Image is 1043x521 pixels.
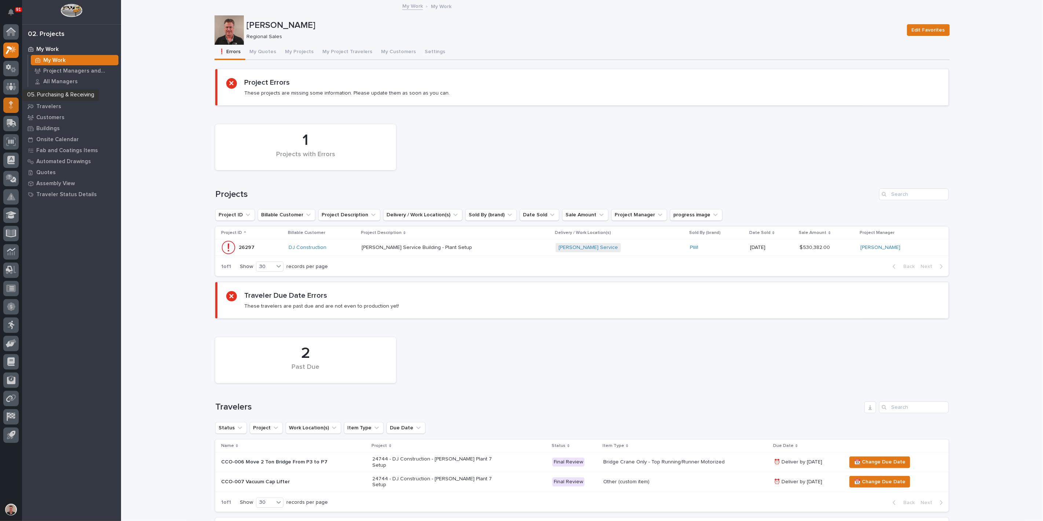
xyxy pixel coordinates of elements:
[318,209,380,221] button: Project Description
[387,422,425,434] button: Due Date
[799,229,827,237] p: Sale Amount
[421,45,450,60] button: Settings
[36,158,91,165] p: Automated Drawings
[43,57,66,64] p: My Work
[3,4,19,20] button: Notifications
[221,229,242,237] p: Project ID
[228,363,384,379] div: Past Due
[750,245,794,251] p: [DATE]
[43,68,116,74] p: Project Managers and Engineers
[289,245,326,251] a: DJ Construction
[286,422,341,434] button: Work Location(s)
[22,123,121,134] a: Buildings
[879,188,949,200] input: Search
[670,209,722,221] button: progress image
[603,459,732,465] p: Bridge Crane Only - Top Running/Runner Motorized
[22,90,121,101] a: Projects
[221,479,350,485] p: CCO-007 Vacuum Cap Lifter
[221,459,350,465] p: CCO-006 Move 2 Ton Bridge From P3 to P7
[43,78,78,85] p: All Managers
[431,2,451,10] p: My Work
[774,479,841,485] p: ⏰ Deliver by [DATE]
[258,209,315,221] button: Billable Customer
[912,26,945,34] span: Edit Favorites
[22,167,121,178] a: Quotes
[465,209,517,221] button: Sold By (brand)
[552,458,585,467] div: Final Review
[749,229,771,237] p: Date Sold
[221,442,234,450] p: Name
[36,103,61,110] p: Travelers
[215,209,255,221] button: Project ID
[860,229,894,237] p: Project Manager
[854,458,905,466] span: 📆 Change Due Date
[918,263,949,270] button: Next
[228,151,384,166] div: Projects with Errors
[36,147,98,154] p: Fab and Coatings Items
[286,264,328,270] p: records per page
[240,499,253,506] p: Show
[36,136,79,143] p: Onsite Calendar
[286,499,328,506] p: records per page
[247,20,901,31] p: [PERSON_NAME]
[907,24,950,36] button: Edit Favorites
[690,245,698,251] a: PWI
[36,191,97,198] p: Traveler Status Details
[215,494,237,511] p: 1 of 1
[28,55,121,65] a: My Work
[887,499,918,506] button: Back
[244,78,290,87] h2: Project Errors
[256,499,274,506] div: 30
[244,90,450,96] p: These projects are missing some information. Please update them as soon as you can.
[28,66,121,76] a: Project Managers and Engineers
[247,34,898,40] p: Regional Sales
[250,422,283,434] button: Project
[372,442,387,450] p: Project
[899,499,915,506] span: Back
[879,401,949,413] input: Search
[28,30,65,38] div: 02. Projects
[689,229,721,237] p: Sold By (brand)
[239,243,256,251] p: 26297
[28,76,121,87] a: All Managers
[562,209,608,221] button: Sale Amount
[22,112,121,123] a: Customers
[215,402,861,412] h1: Travelers
[36,46,59,53] p: My Work
[61,4,82,17] img: Workspace Logo
[22,145,121,156] a: Fab and Coatings Items
[215,189,876,200] h1: Projects
[373,456,501,469] p: 24744 - DJ Construction - [PERSON_NAME] Plant 7 Setup
[800,243,832,251] p: $ 530,382.00
[849,456,910,468] button: 📆 Change Due Date
[887,263,918,270] button: Back
[520,209,559,221] button: Date Sold
[22,189,121,200] a: Traveler Status Details
[22,156,121,167] a: Automated Drawings
[9,9,19,21] div: Notifications91
[377,45,421,60] button: My Customers
[774,459,841,465] p: ⏰ Deliver by [DATE]
[16,7,21,12] p: 91
[555,229,611,237] p: Delivery / Work Location(s)
[228,131,384,150] div: 1
[288,229,325,237] p: Billable Customer
[215,452,949,472] tr: CCO-006 Move 2 Ton Bridge From P3 to P724744 - DJ Construction - [PERSON_NAME] Plant 7 SetupFinal...
[373,476,501,488] p: 24744 - DJ Construction - [PERSON_NAME] Plant 7 Setup
[281,45,318,60] button: My Projects
[22,44,121,55] a: My Work
[773,442,794,450] p: Due Date
[402,1,423,10] a: My Work
[215,239,949,256] tr: 2629726297 DJ Construction [PERSON_NAME] Service Building - Plant Setup[PERSON_NAME] Service Buil...
[361,229,402,237] p: Project Description
[3,502,19,517] button: users-avatar
[215,472,949,492] tr: CCO-007 Vacuum Cap Lifter24744 - DJ Construction - [PERSON_NAME] Plant 7 SetupFinal ReviewOther (...
[228,344,384,363] div: 2
[344,422,384,434] button: Item Type
[22,134,121,145] a: Onsite Calendar
[854,477,905,486] span: 📆 Change Due Date
[921,499,937,506] span: Next
[611,209,667,221] button: Project Manager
